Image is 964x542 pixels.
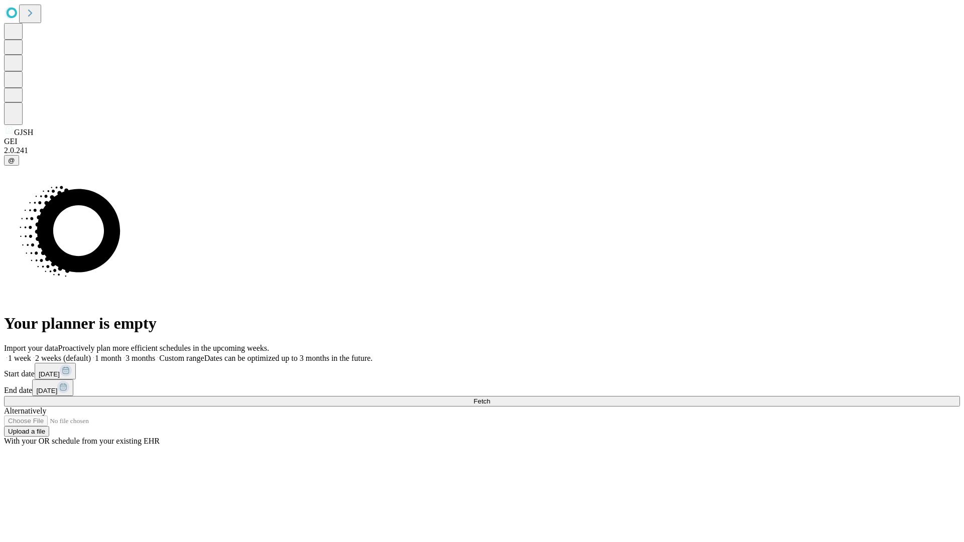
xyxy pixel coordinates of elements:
span: GJSH [14,128,33,137]
span: Fetch [473,397,490,405]
span: 1 week [8,354,31,362]
span: [DATE] [39,370,60,378]
span: Custom range [159,354,204,362]
span: Proactively plan more efficient schedules in the upcoming weeks. [58,344,269,352]
span: Import your data [4,344,58,352]
div: Start date [4,363,960,379]
button: [DATE] [32,379,73,396]
span: 2 weeks (default) [35,354,91,362]
span: Dates can be optimized up to 3 months in the future. [204,354,373,362]
span: 1 month [95,354,122,362]
button: @ [4,155,19,166]
button: Fetch [4,396,960,406]
div: 2.0.241 [4,146,960,155]
span: With your OR schedule from your existing EHR [4,437,160,445]
span: @ [8,157,15,164]
span: 3 months [126,354,155,362]
div: End date [4,379,960,396]
span: Alternatively [4,406,46,415]
h1: Your planner is empty [4,314,960,333]
button: Upload a file [4,426,49,437]
div: GEI [4,137,960,146]
span: [DATE] [36,387,57,394]
button: [DATE] [35,363,76,379]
